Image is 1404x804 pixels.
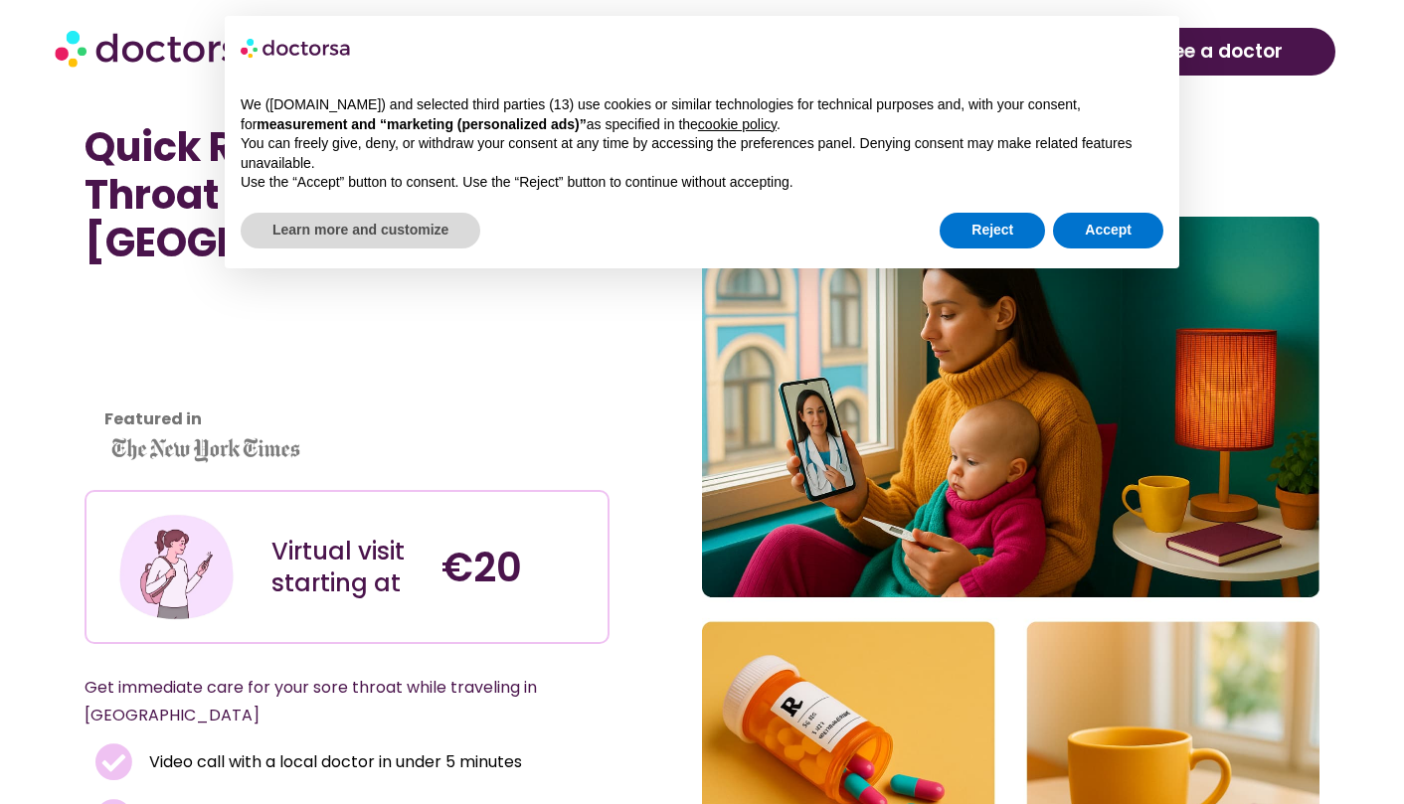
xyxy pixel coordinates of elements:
[116,507,237,627] img: Illustration depicting a young woman in a casual outfit, engaged with her smartphone. She has a p...
[257,116,586,132] strong: measurement and “marketing (personalized ads)”
[241,173,1163,193] p: Use the “Accept” button to consent. Use the “Reject” button to continue without accepting.
[940,213,1045,248] button: Reject
[104,407,202,430] strong: Featured in
[1110,28,1334,76] a: see a doctor
[441,544,592,591] h4: €20
[85,674,562,729] p: Get immediate care for your sore throat while traveling in [GEOGRAPHIC_DATA]
[271,536,422,599] div: Virtual visit starting at
[1162,36,1283,68] span: see a doctor
[1053,213,1163,248] button: Accept
[241,134,1163,173] p: You can freely give, deny, or withdraw your consent at any time by accessing the preferences pane...
[144,748,522,776] span: Video call with a local doctor in under 5 minutes
[241,32,352,64] img: logo
[241,95,1163,134] p: We ([DOMAIN_NAME]) and selected third parties (13) use cookies or similar technologies for techni...
[241,213,480,248] button: Learn more and customize
[698,116,777,132] a: cookie policy
[94,296,273,445] iframe: Customer reviews powered by Trustpilot
[85,123,610,266] h1: Quick Relief for a Sore Throat in [GEOGRAPHIC_DATA]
